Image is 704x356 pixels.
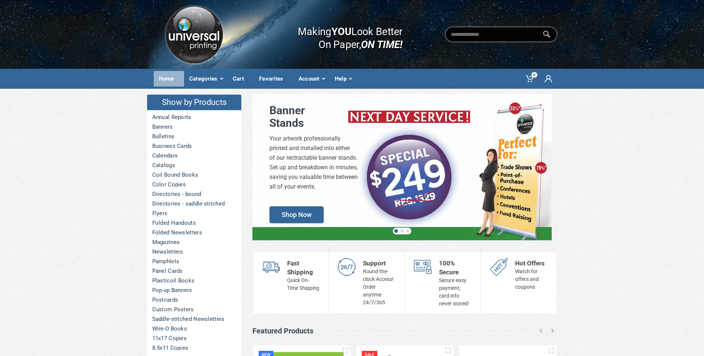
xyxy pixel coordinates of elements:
[252,94,552,240] a: BannerStands Your artwork professionallyprinted and installed into eitherof our rectractable bann...
[147,160,241,170] a: Catalogs
[262,258,280,276] img: shipping-s.png
[439,259,472,277] div: 100% Secure
[147,95,241,110] h4: Show by Products
[147,199,241,208] a: Directories - saddle-stitched
[361,38,402,51] i: ON TIME!
[531,72,537,78] span: 0
[147,305,241,314] a: Custom Posters
[254,69,293,89] a: Favorites
[147,295,241,305] a: Postcards
[147,324,241,333] a: Wire-O Books
[521,69,540,89] a: 0
[228,69,254,89] a: Cart
[254,71,293,87] div: Favorites
[147,333,241,343] a: 11x17 Copies
[147,314,241,324] a: Saddle-stitched Newsletters
[147,112,241,122] a: Annual Reports
[363,268,395,306] div: Round-the-clock Access! Order anytime 24/7/365
[147,180,241,189] a: Color Copies
[147,218,241,228] a: Folded Handouts
[287,277,320,292] div: Quick On-Time Shipping
[147,132,241,141] a: Bulletins
[338,258,356,276] img: support-s.png
[439,277,472,308] div: Secure easy payment; card info never stored!
[293,71,330,87] div: Account
[287,259,320,277] div: Fast Shipping
[147,151,241,160] a: Calendars
[331,25,351,38] b: YOU
[147,189,241,199] a: Directories - bound
[147,343,241,353] a: 8.5x11 Copies
[184,71,228,87] div: Categories
[252,326,313,335] h3: Featured Products
[147,170,241,180] a: Coil Bound Books
[147,285,241,295] a: Pop-up Banners
[330,71,357,87] div: Help
[363,259,395,268] div: Support
[228,71,254,87] div: Cart
[154,69,184,89] a: Home
[147,228,241,237] a: Folded Newsletters
[147,247,241,257] a: Newsletters
[147,122,241,132] a: Banners
[269,134,358,191] div: Your artwork professionally printed and installed into either of our rectractable banner stands. ...
[269,104,358,129] div: Banner Stands
[147,237,241,247] a: Magazines
[147,141,241,151] a: Business Cards
[515,259,548,268] div: Hot Offers
[163,3,225,66] img: Logo.png
[147,276,241,285] a: Plasticoil Books
[154,71,184,87] div: Home
[147,266,241,276] a: Panel Cards
[147,257,241,266] a: Pamphlets
[283,18,403,51] div: Making Look Better On Paper,
[147,208,241,218] a: Flyers
[269,206,324,223] span: Shop Now
[515,268,548,291] div: Watch for offers and coupons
